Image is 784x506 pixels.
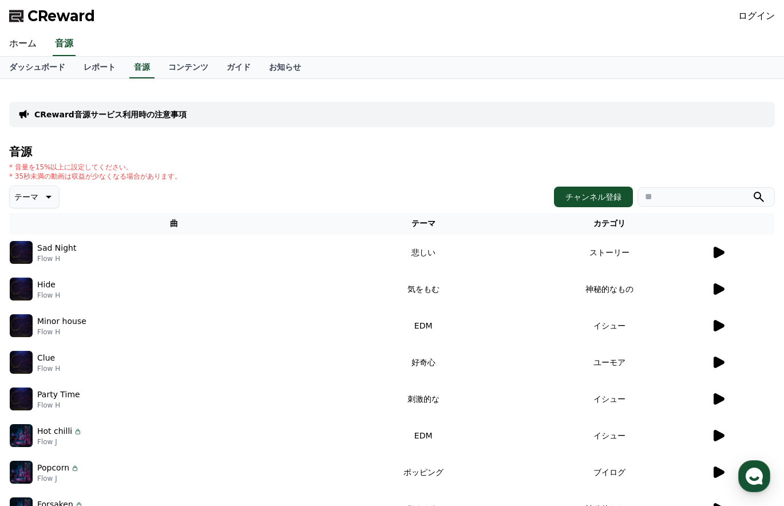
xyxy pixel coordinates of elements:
p: Party Time [37,389,80,401]
td: 神秘的なもの [508,271,711,307]
p: Flow H [37,327,86,337]
p: Hot chilli [37,425,72,437]
img: music [10,388,33,410]
th: 曲 [9,213,338,234]
a: レポート [74,57,125,78]
p: * 35秒未満の動画は収益が少なくなる場合があります。 [9,172,181,181]
td: イシュー [508,381,711,417]
td: EDM [338,417,508,454]
p: テーマ [14,189,38,205]
img: music [10,424,33,447]
a: 音源 [129,57,155,78]
img: music [10,278,33,301]
p: Flow H [37,291,60,300]
p: Flow J [37,437,82,446]
th: カテゴリ [508,213,711,234]
td: 気をもむ [338,271,508,307]
span: Messages [95,381,129,390]
td: EDM [338,307,508,344]
img: music [10,241,33,264]
p: Flow H [37,364,60,373]
a: CReward [9,7,95,25]
button: チャンネル登録 [554,187,633,207]
p: Flow H [37,254,76,263]
p: Popcorn [37,462,69,474]
p: Flow J [37,474,80,483]
p: Sad Night [37,242,76,254]
td: イシュー [508,307,711,344]
span: Home [29,380,49,389]
a: ログイン [738,9,775,23]
td: 好奇心 [338,344,508,381]
a: お知らせ [260,57,310,78]
img: music [10,461,33,484]
td: ユーモア [508,344,711,381]
span: Settings [169,380,197,389]
p: Clue [37,352,55,364]
button: テーマ [9,185,60,208]
h4: 音源 [9,145,775,158]
td: 悲しい [338,234,508,271]
p: Minor house [37,315,86,327]
td: ブイログ [508,454,711,491]
a: コンテンツ [159,57,217,78]
a: 音源 [53,32,76,56]
p: * 音量を15%以上に設定してください。 [9,163,181,172]
span: CReward [27,7,95,25]
img: music [10,351,33,374]
a: CReward音源サービス利用時の注意事項 [34,109,187,120]
td: ストーリー [508,234,711,271]
td: 刺激的な [338,381,508,417]
p: Hide [37,279,56,291]
a: Settings [148,363,220,392]
a: Home [3,363,76,392]
th: テーマ [338,213,508,234]
p: Flow H [37,401,80,410]
img: music [10,314,33,337]
a: Messages [76,363,148,392]
td: ポッピング [338,454,508,491]
td: イシュー [508,417,711,454]
a: ガイド [217,57,260,78]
